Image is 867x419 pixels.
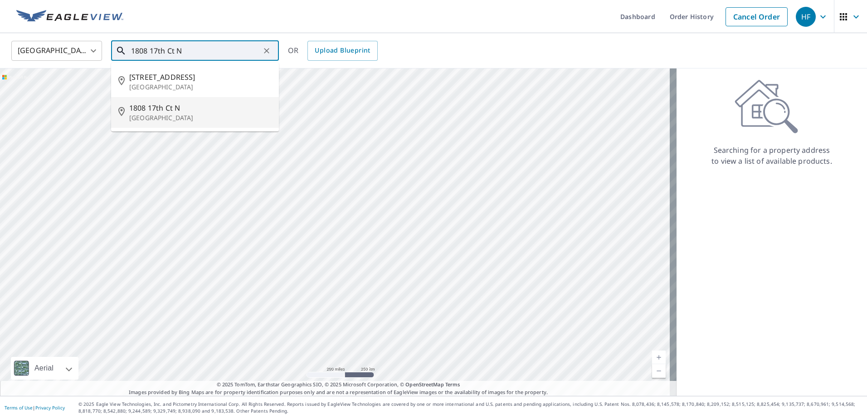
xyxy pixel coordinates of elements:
a: Privacy Policy [35,404,65,411]
div: HF [796,7,816,27]
a: Current Level 5, Zoom In [652,351,666,364]
p: [GEOGRAPHIC_DATA] [129,113,272,122]
a: Terms of Use [5,404,33,411]
div: Aerial [32,357,56,380]
div: [GEOGRAPHIC_DATA] [11,38,102,63]
span: [STREET_ADDRESS] [129,72,272,83]
p: [GEOGRAPHIC_DATA] [129,83,272,92]
a: Upload Blueprint [307,41,377,61]
p: Searching for a property address to view a list of available products. [711,145,833,166]
a: Current Level 5, Zoom Out [652,364,666,378]
img: EV Logo [16,10,123,24]
a: Cancel Order [726,7,788,26]
a: Terms [445,381,460,388]
div: Aerial [11,357,78,380]
input: Search by address or latitude-longitude [131,38,260,63]
a: OpenStreetMap [405,381,443,388]
button: Clear [260,44,273,57]
span: © 2025 TomTom, Earthstar Geographics SIO, © 2025 Microsoft Corporation, © [217,381,460,389]
p: | [5,405,65,410]
span: Upload Blueprint [315,45,370,56]
p: © 2025 Eagle View Technologies, Inc. and Pictometry International Corp. All Rights Reserved. Repo... [78,401,862,414]
div: OR [288,41,378,61]
span: 1808 17th Ct N [129,102,272,113]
